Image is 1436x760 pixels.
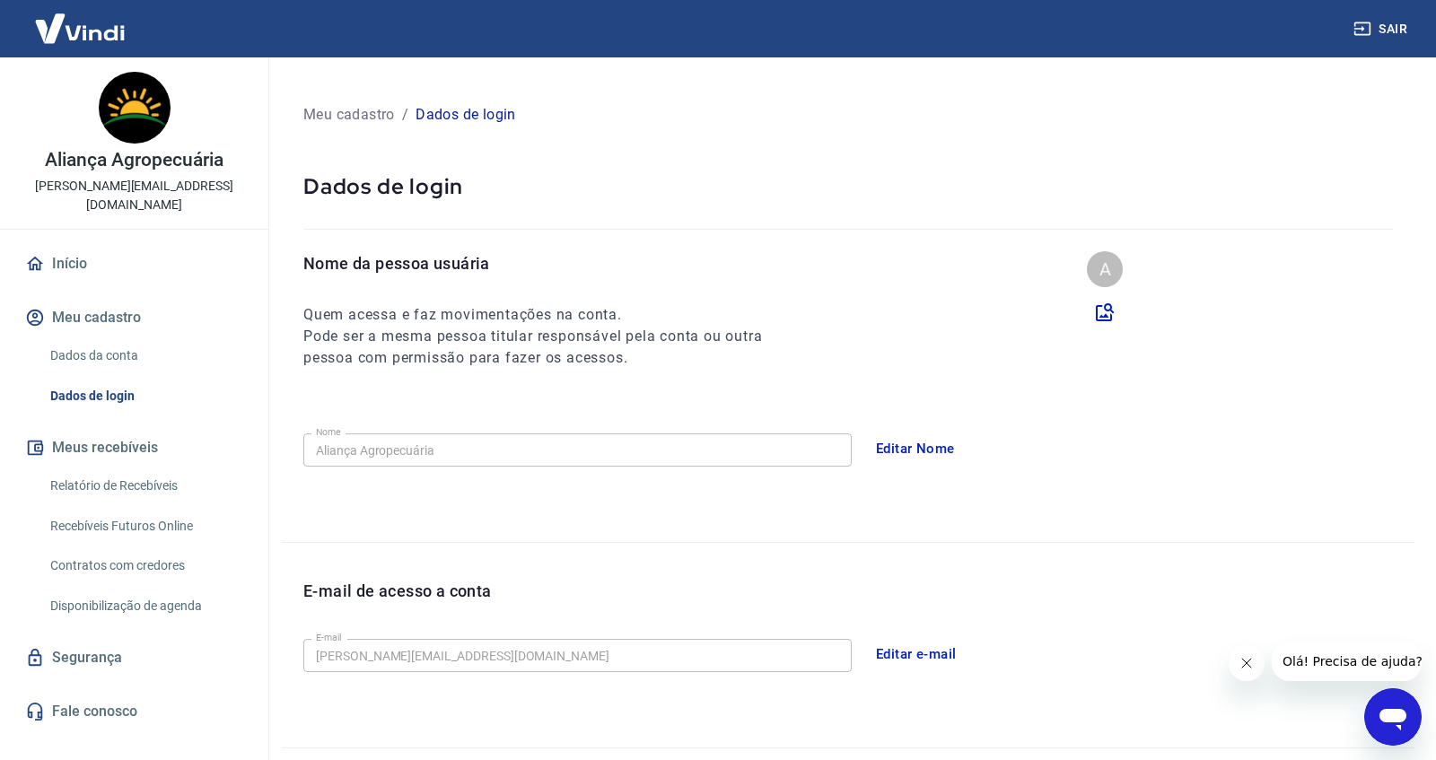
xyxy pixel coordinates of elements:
a: Relatório de Recebíveis [43,467,247,504]
a: Dados de login [43,378,247,415]
a: Fale conosco [22,692,247,731]
p: / [402,104,408,126]
span: Olá! Precisa de ajuda? [11,13,151,27]
a: Dados da conta [43,337,247,374]
img: Vindi [22,1,138,56]
iframe: Mensagem da empresa [1272,642,1422,681]
p: E-mail de acesso a conta [303,579,492,603]
img: 39c8f500-c486-4fdb-a923-0663d5ccf1b5.jpeg [99,72,171,144]
div: A [1087,251,1123,287]
a: Contratos com credores [43,547,247,584]
p: Dados de login [303,172,1393,200]
button: Meus recebíveis [22,428,247,467]
p: [PERSON_NAME][EMAIL_ADDRESS][DOMAIN_NAME] [14,177,254,214]
p: Meu cadastro [303,104,395,126]
label: Nome [316,425,341,439]
a: Recebíveis Futuros Online [43,508,247,545]
a: Disponibilização de agenda [43,588,247,625]
button: Sair [1350,13,1414,46]
a: Segurança [22,638,247,677]
button: Editar Nome [866,430,965,467]
button: Editar e-mail [866,635,967,673]
a: Início [22,244,247,284]
iframe: Fechar mensagem [1229,645,1265,681]
p: Dados de login [416,104,516,126]
iframe: Botão para abrir a janela de mensagens [1364,688,1422,746]
label: E-mail [316,631,341,644]
h6: Quem acessa e faz movimentações na conta. [303,304,795,326]
p: Nome da pessoa usuária [303,251,795,275]
h6: Pode ser a mesma pessoa titular responsável pela conta ou outra pessoa com permissão para fazer o... [303,326,795,369]
p: Aliança Agropecuária [45,151,223,170]
button: Meu cadastro [22,298,247,337]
